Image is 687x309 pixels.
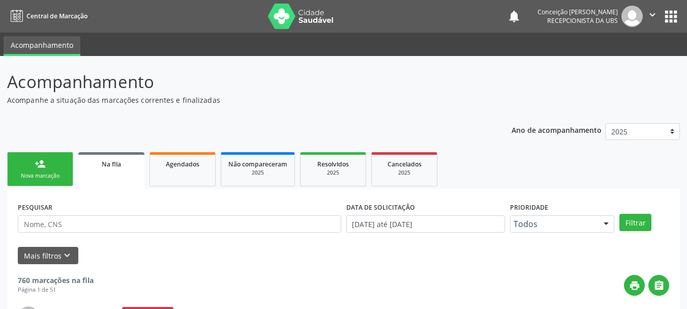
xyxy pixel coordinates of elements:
img: img [621,6,643,27]
div: Conceição [PERSON_NAME] [537,8,618,16]
button: apps [662,8,680,25]
span: Cancelados [387,160,422,168]
div: person_add [35,158,46,170]
a: Central de Marcação [7,8,87,24]
label: DATA DE SOLICITAÇÃO [346,200,415,215]
i:  [653,280,665,291]
a: Acompanhamento [4,36,80,56]
input: Nome, CNS [18,215,341,233]
span: Não compareceram [228,160,287,168]
i: print [629,280,640,291]
p: Acompanhamento [7,69,478,95]
span: Resolvidos [317,160,349,168]
div: 2025 [308,169,359,177]
label: PESQUISAR [18,200,52,215]
input: Selecione um intervalo [346,215,505,233]
button: Filtrar [619,214,651,231]
span: Agendados [166,160,199,168]
span: Recepcionista da UBS [547,16,618,25]
div: Página 1 de 51 [18,286,94,294]
button:  [643,6,662,27]
div: 2025 [228,169,287,177]
button:  [648,275,669,296]
span: Na fila [102,160,121,168]
p: Ano de acompanhamento [512,123,602,136]
i:  [647,9,658,20]
span: Todos [514,219,593,229]
div: Nova marcação [15,172,66,180]
label: Prioridade [510,200,548,215]
button: notifications [507,9,521,23]
span: Central de Marcação [26,12,87,20]
div: 2025 [379,169,430,177]
p: Acompanhe a situação das marcações correntes e finalizadas [7,95,478,105]
strong: 760 marcações na fila [18,275,94,285]
button: print [624,275,645,296]
i: keyboard_arrow_down [62,250,73,261]
button: Mais filtroskeyboard_arrow_down [18,247,78,265]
